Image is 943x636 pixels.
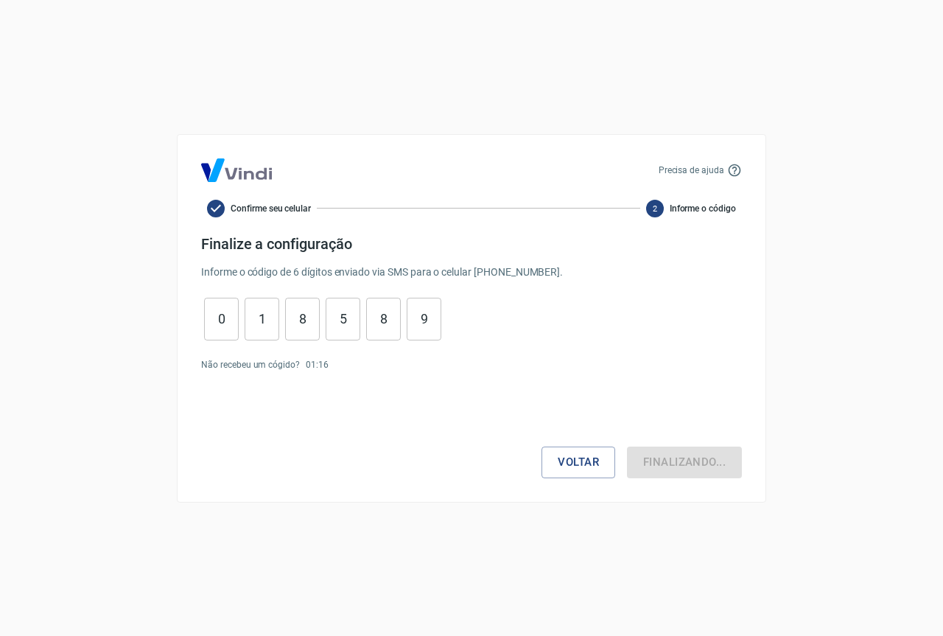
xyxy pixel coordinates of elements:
[670,202,736,215] span: Informe o código
[306,358,329,371] p: 01 : 16
[541,447,615,478] button: Voltar
[201,265,742,280] p: Informe o código de 6 dígitos enviado via SMS para o celular [PHONE_NUMBER] .
[659,164,724,177] p: Precisa de ajuda
[653,203,657,213] text: 2
[231,202,311,215] span: Confirme seu celular
[201,158,272,182] img: Logo Vind
[201,358,300,371] p: Não recebeu um cógido?
[201,235,742,253] h4: Finalize a configuração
